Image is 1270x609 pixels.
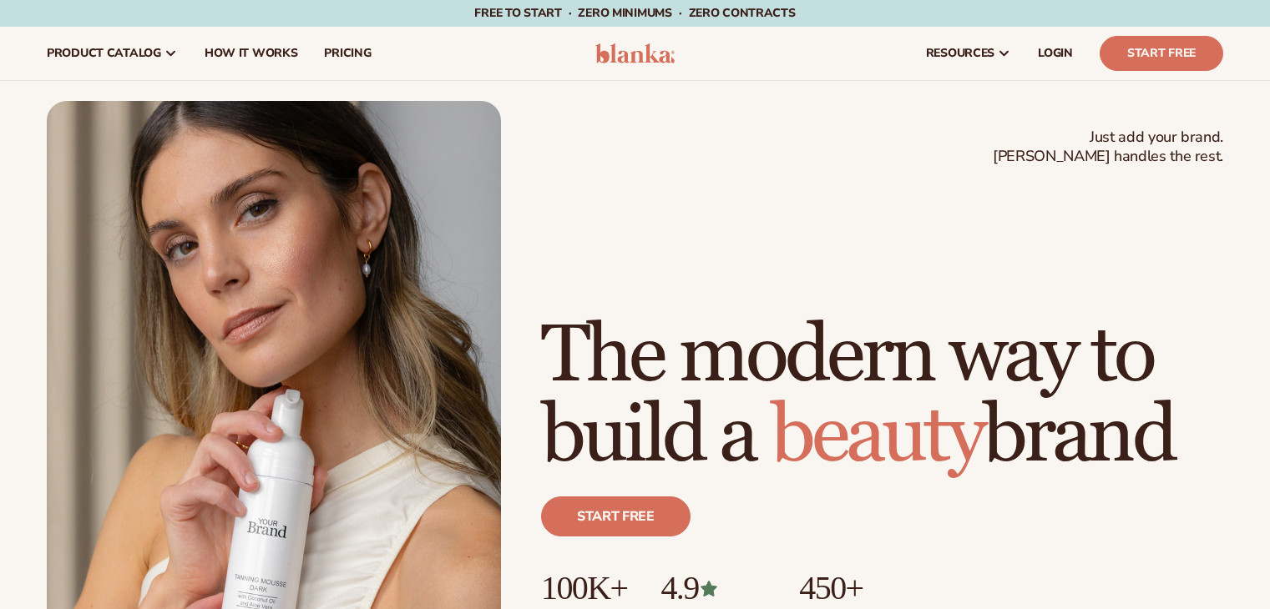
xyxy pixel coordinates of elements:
[799,570,925,606] p: 450+
[474,5,795,21] span: Free to start · ZERO minimums · ZERO contracts
[913,27,1025,80] a: resources
[595,43,675,63] img: logo
[191,27,311,80] a: How It Works
[205,47,298,60] span: How It Works
[1025,27,1086,80] a: LOGIN
[926,47,994,60] span: resources
[541,570,627,606] p: 100K+
[1038,47,1073,60] span: LOGIN
[993,128,1223,167] span: Just add your brand. [PERSON_NAME] handles the rest.
[660,570,766,606] p: 4.9
[47,47,161,60] span: product catalog
[33,27,191,80] a: product catalog
[1100,36,1223,71] a: Start Free
[541,316,1223,476] h1: The modern way to build a brand
[541,496,691,536] a: Start free
[324,47,371,60] span: pricing
[311,27,384,80] a: pricing
[771,387,983,485] span: beauty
